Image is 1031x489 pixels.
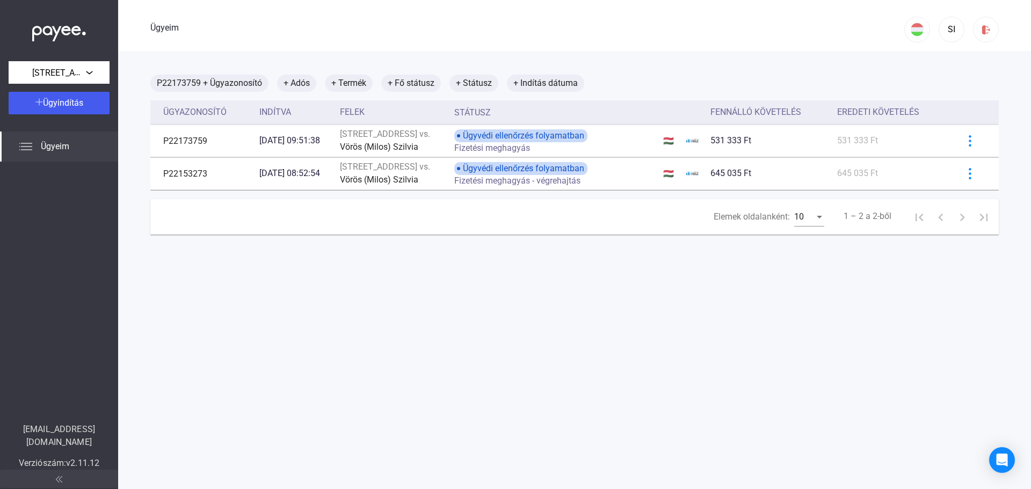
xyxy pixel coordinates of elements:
[837,106,945,119] div: Eredeti követelés
[41,141,69,151] font: Ügyeim
[19,458,66,468] font: Verziószám:
[19,140,32,153] img: list.svg
[259,135,320,145] font: [DATE] 09:51:38
[964,168,976,179] img: kékebb
[163,136,207,146] font: P22173759
[35,98,43,106] img: plus-white.svg
[714,211,790,222] font: Elemek oldalanként:
[454,143,530,153] font: Fizetési meghagyás
[686,134,699,147] img: ehaz-mini
[43,98,83,108] font: Ügyindítás
[454,176,580,186] font: Fizetési meghagyás - végrehajtás
[163,107,227,117] font: Ügyazonosító
[794,211,804,222] font: 10
[340,106,446,119] div: Felek
[388,78,434,88] font: + Fő státusz
[340,174,418,185] font: Vörös (Milos) Szilvia
[663,136,674,146] font: 🇭🇺
[259,107,291,117] font: Indítva
[66,458,99,468] font: v2.11.12
[340,142,418,152] font: Vörös (Milos) Szilvia
[930,206,952,228] button: Előző oldal
[948,24,955,34] font: SI
[463,163,584,173] font: Ügyvédi ellenőrzés folyamatban
[32,20,86,42] img: white-payee-white-dot.svg
[989,447,1015,473] div: Intercom Messenger megnyitása
[463,130,584,141] font: Ügyvédi ellenőrzés folyamatban
[710,106,829,119] div: Fennálló követelés
[904,17,930,42] button: HU
[23,424,95,447] font: [EMAIL_ADDRESS][DOMAIN_NAME]
[32,67,112,78] font: [STREET_ADDRESS].
[203,78,262,88] font: + Ügyazonosító
[163,106,251,119] div: Ügyazonosító
[663,169,674,179] font: 🇭🇺
[56,476,62,483] img: arrow-double-left-grey.svg
[513,78,578,88] font: + Indítás dátuma
[710,168,751,178] font: 645 035 Ft
[973,17,999,42] button: kijelentkezés-piros
[456,78,492,88] font: + Státusz
[259,168,320,178] font: [DATE] 08:52:54
[981,24,992,35] img: kijelentkezés-piros
[973,206,994,228] button: Utolsó oldal
[794,210,824,223] mat-select: Elemek oldalanként:
[340,107,365,117] font: Felek
[150,23,179,33] font: Ügyeim
[686,167,699,180] img: ehaz-mini
[837,107,919,117] font: Eredeti követelés
[331,78,366,88] font: + Termék
[939,17,964,42] button: SI
[964,135,976,147] img: kékebb
[837,135,878,145] font: 531 333 Ft
[911,23,924,36] img: HU
[157,78,201,88] font: P22173759
[844,211,891,221] font: 1 – 2 a 2-ből
[284,78,310,88] font: + Adós
[959,129,981,152] button: kékebb
[259,106,331,119] div: Indítva
[454,107,491,118] font: Státusz
[952,206,973,228] button: Következő oldal
[909,206,930,228] button: Első oldal
[710,107,801,117] font: Fennálló követelés
[959,162,981,185] button: kékebb
[340,162,430,172] font: [STREET_ADDRESS] vs.
[710,135,751,145] font: 531 333 Ft
[163,169,207,179] font: P22153273
[9,92,110,114] button: Ügyindítás
[9,61,110,84] button: [STREET_ADDRESS].
[340,129,430,139] font: [STREET_ADDRESS] vs.
[837,168,878,178] font: 645 035 Ft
